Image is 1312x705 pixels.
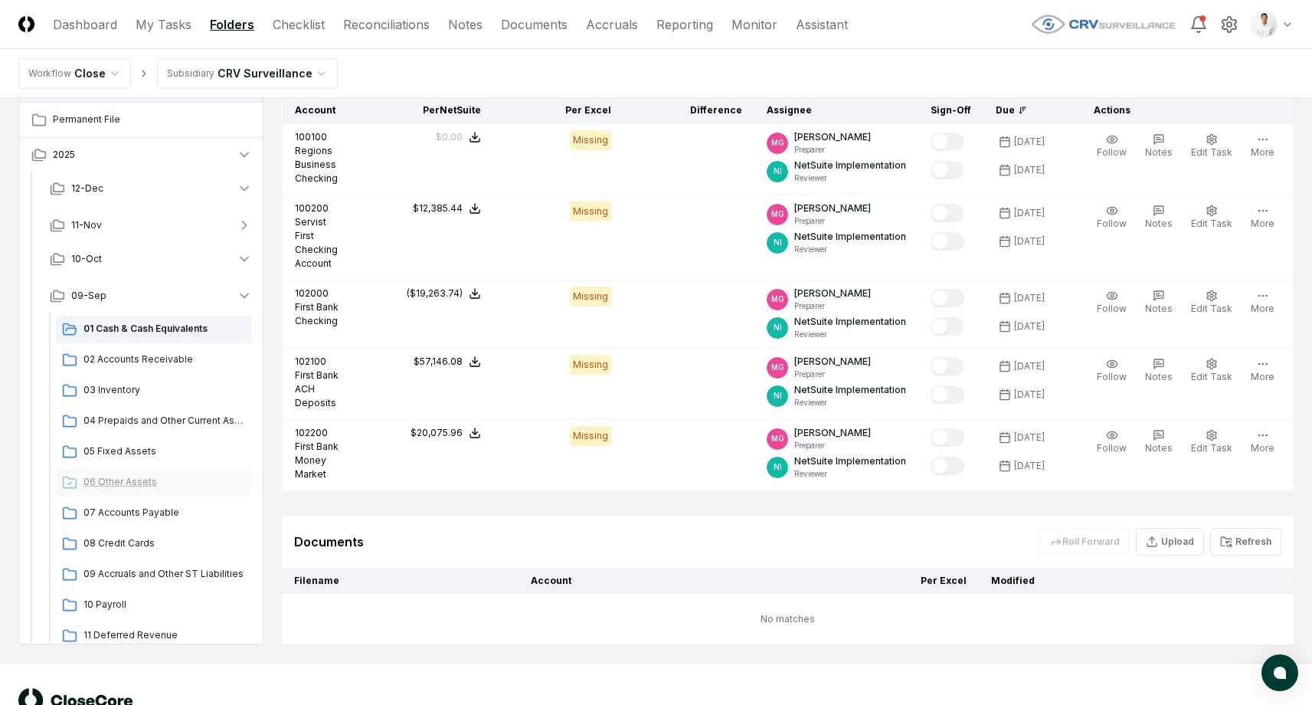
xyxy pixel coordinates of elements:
button: Mark complete [931,204,964,222]
div: [DATE] [1014,206,1045,220]
th: Account [519,568,740,594]
button: Notes [1142,130,1176,162]
p: Preparer [794,300,871,312]
div: [DATE] [1014,163,1045,177]
button: Mark complete [931,457,964,475]
a: Notes [448,15,483,34]
div: 10-Oct [38,276,264,279]
div: $57,146.08 [414,355,463,369]
p: Reviewer [794,329,906,340]
div: [DATE] [1014,388,1045,402]
p: Preparer [794,215,871,227]
a: Reporting [656,15,713,34]
a: Folders [210,15,254,34]
span: Notes [1145,146,1173,158]
a: Dashboard [53,15,117,34]
span: 100100 [295,131,327,143]
div: Documents [294,533,364,551]
img: CRV Surveillance logo [1030,14,1177,34]
span: NI [774,166,782,177]
button: More [1248,287,1278,319]
span: 2025 [53,148,75,162]
span: First Bank Money Market [295,441,339,480]
span: Regions Business Checking [295,145,338,184]
span: MG [771,362,784,373]
button: Upload [1136,528,1204,556]
button: Notes [1142,202,1176,234]
span: 102000 [295,287,329,299]
span: First Bank ACH Deposits [295,369,339,408]
a: Checklist [273,15,325,34]
button: $12,385.44 [413,202,481,215]
button: Follow [1094,130,1130,162]
span: 102100 [295,356,326,367]
button: 11-Nov [38,208,264,242]
span: Edit Task [1191,303,1232,314]
span: Permanent File [53,113,252,126]
span: 02 Accounts Receivable [83,352,246,366]
span: Servist First Checking Account [295,216,338,269]
span: 10-Oct [71,252,102,266]
p: Preparer [794,144,871,156]
div: Workflow [28,67,71,80]
div: Missing [570,287,611,307]
button: 12-Dec [38,172,264,205]
span: Follow [1097,371,1127,382]
a: 02 Accounts Receivable [56,346,252,374]
th: Per Excel [740,568,979,594]
div: [DATE] [1014,431,1045,444]
button: ($19,263.74) [407,287,481,300]
span: 07 Accounts Payable [83,506,246,520]
a: 04 Prepaids and Other Current Assets [56,408,252,435]
span: NI [774,461,782,473]
button: Follow [1094,426,1130,458]
span: 10 Payroll [83,598,246,612]
a: Assistant [796,15,848,34]
a: Accruals [586,15,638,34]
button: Mark complete [931,232,964,251]
div: Actions [1081,103,1281,117]
span: Follow [1097,303,1127,314]
div: $0.00 [436,130,463,144]
span: Edit Task [1191,218,1232,229]
span: 12-Dec [71,182,103,195]
span: NI [774,322,782,333]
button: 10-Oct [38,242,264,276]
img: d09822cc-9b6d-4858-8d66-9570c114c672_b0bc35f1-fa8e-4ccc-bc23-b02c2d8c2b72.png [1252,12,1277,37]
button: $20,075.96 [411,426,481,440]
button: Mark complete [931,289,964,307]
p: [PERSON_NAME] [794,202,871,215]
div: [DATE] [1014,459,1045,473]
div: Due [996,103,1057,117]
button: Follow [1094,202,1130,234]
span: 01 Cash & Cash Equivalents [83,322,246,336]
button: Follow [1094,287,1130,319]
p: NetSuite Implementation [794,315,906,329]
div: Subsidiary [167,67,214,80]
p: Preparer [794,440,871,451]
p: [PERSON_NAME] [794,130,871,144]
button: Edit Task [1188,355,1235,387]
div: Missing [570,130,611,150]
a: Documents [501,15,568,34]
span: 08 Credit Cards [83,536,246,550]
button: Mark complete [931,357,964,375]
span: Edit Task [1191,371,1232,382]
span: 11 Deferred Revenue [83,628,246,642]
p: [PERSON_NAME] [794,355,871,369]
button: Edit Task [1188,287,1235,319]
a: My Tasks [136,15,191,34]
span: 06 Other Assets [83,475,246,489]
p: Preparer [794,369,871,380]
th: Per Excel [493,97,623,124]
button: atlas-launcher [1261,654,1298,691]
a: 05 Fixed Assets [56,438,252,466]
span: Follow [1097,442,1127,454]
button: Mark complete [931,161,964,179]
div: $20,075.96 [411,426,463,440]
th: Difference [623,97,754,124]
span: 05 Fixed Assets [83,444,246,458]
span: Notes [1145,442,1173,454]
div: [DATE] [1014,234,1045,248]
p: Reviewer [794,468,906,480]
